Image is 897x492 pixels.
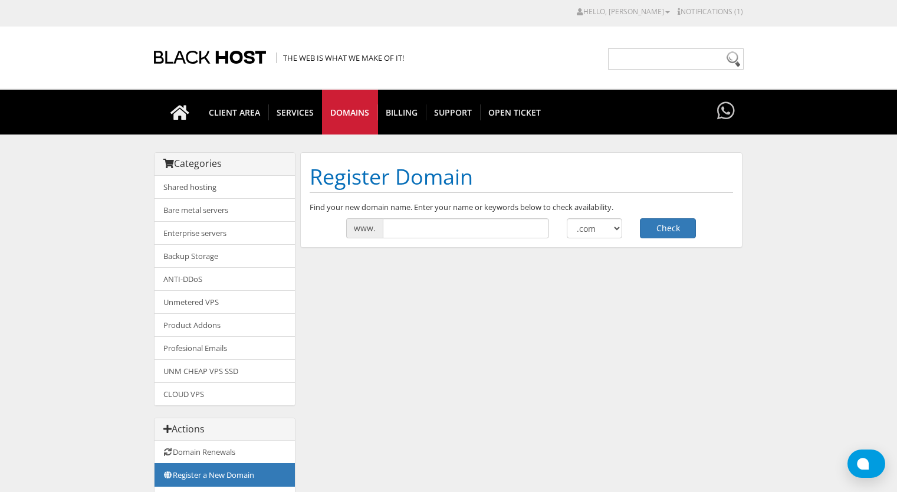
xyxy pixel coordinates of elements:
[310,202,733,212] p: Find your new domain name. Enter your name or keywords below to check availability.
[155,198,295,222] a: Bare metal servers
[155,221,295,245] a: Enterprise servers
[426,104,481,120] span: Support
[268,104,323,120] span: SERVICES
[155,290,295,314] a: Unmetered VPS
[155,176,295,199] a: Shared hosting
[480,90,549,135] a: Open Ticket
[426,90,481,135] a: Support
[155,382,295,405] a: CLOUD VPS
[155,463,295,487] a: Register a New Domain
[155,267,295,291] a: ANTI-DDoS
[163,424,286,435] h3: Actions
[377,104,426,120] span: Billing
[310,162,733,193] h1: Register Domain
[480,104,549,120] span: Open Ticket
[159,90,201,135] a: Go to homepage
[268,90,323,135] a: SERVICES
[322,90,378,135] a: Domains
[201,104,269,120] span: CLIENT AREA
[678,6,743,17] a: Notifications (1)
[155,359,295,383] a: UNM CHEAP VPS SSD
[155,244,295,268] a: Backup Storage
[577,6,670,17] a: Hello, [PERSON_NAME]
[155,336,295,360] a: Profesional Emails
[608,48,744,70] input: Need help?
[640,218,696,238] button: Check
[155,441,295,464] a: Domain Renewals
[322,104,378,120] span: Domains
[847,450,885,478] button: Open chat window
[155,313,295,337] a: Product Addons
[714,90,738,133] a: Have questions?
[201,90,269,135] a: CLIENT AREA
[346,218,383,238] span: www.
[377,90,426,135] a: Billing
[163,159,286,169] h3: Categories
[277,53,404,63] span: The Web is what we make of it!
